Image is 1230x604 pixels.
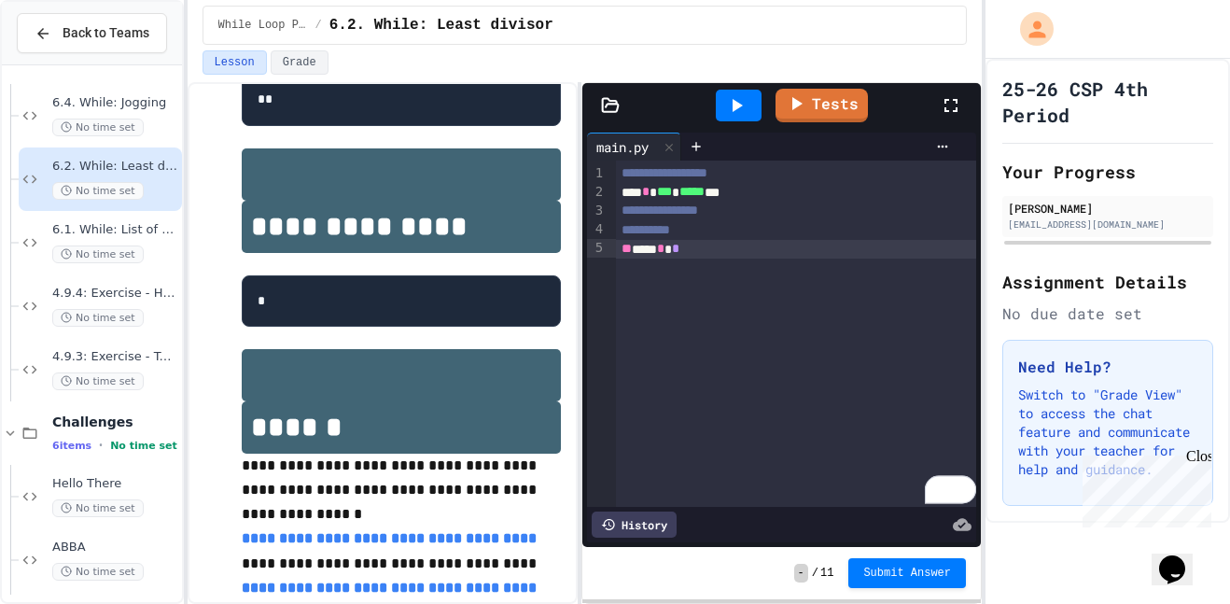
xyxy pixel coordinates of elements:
[592,512,677,538] div: History
[848,558,966,588] button: Submit Answer
[110,440,177,452] span: No time set
[203,50,267,75] button: Lesson
[1152,529,1211,585] iframe: chat widget
[271,50,328,75] button: Grade
[52,540,178,555] span: ABBA
[52,119,144,136] span: No time set
[1002,159,1213,185] h2: Your Progress
[99,438,103,453] span: •
[812,566,818,581] span: /
[863,566,951,581] span: Submit Answer
[63,23,149,43] span: Back to Teams
[1008,218,1208,232] div: [EMAIL_ADDRESS][DOMAIN_NAME]
[7,7,129,119] div: Chat with us now!Close
[52,414,178,430] span: Challenges
[52,476,178,492] span: Hello There
[52,309,144,327] span: No time set
[587,164,606,183] div: 1
[1008,200,1208,217] div: [PERSON_NAME]
[329,14,553,36] span: 6.2. While: Least divisor
[52,349,178,365] span: 4.9.3: Exercise - Target Sum
[52,182,144,200] span: No time set
[52,246,144,263] span: No time set
[1002,302,1213,325] div: No due date set
[794,564,808,583] span: -
[52,286,178,302] span: 4.9.4: Exercise - Higher or Lower I
[587,137,658,157] div: main.py
[52,563,144,581] span: No time set
[616,161,977,507] div: To enrich screen reader interactions, please activate Accessibility in Grammarly extension settings
[52,95,178,111] span: 6.4. While: Jogging
[52,222,178,238] span: 6.1. While: List of squares
[587,133,681,161] div: main.py
[587,202,606,220] div: 3
[52,440,91,452] span: 6 items
[1018,356,1197,378] h3: Need Help?
[17,13,167,53] button: Back to Teams
[587,239,606,258] div: 5
[820,566,833,581] span: 11
[1002,269,1213,295] h2: Assignment Details
[315,18,322,33] span: /
[52,159,178,175] span: 6.2. While: Least divisor
[1075,448,1211,527] iframe: chat widget
[52,372,144,390] span: No time set
[776,89,868,122] a: Tests
[587,220,606,239] div: 4
[1018,386,1197,479] p: Switch to "Grade View" to access the chat feature and communicate with your teacher for help and ...
[218,18,308,33] span: While Loop Projects
[587,183,606,202] div: 2
[52,499,144,517] span: No time set
[1002,76,1213,128] h1: 25-26 CSP 4th Period
[1000,7,1058,50] div: My Account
